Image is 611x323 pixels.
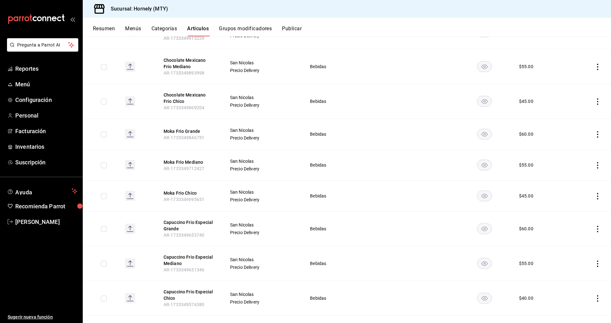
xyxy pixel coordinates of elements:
span: San Nicolas [230,257,294,262]
span: AR-1733349846751 [164,135,204,140]
button: availability-product [477,190,492,201]
span: Configuración [15,96,77,104]
button: actions [594,261,601,267]
button: Menús [125,25,141,36]
span: Facturación [15,127,77,135]
span: AR-1733349631346 [164,267,204,272]
span: Recomienda Parrot [15,202,77,211]
span: Menú [15,80,77,89]
button: availability-product [477,223,492,234]
span: AR-1733349653740 [164,233,204,238]
button: availability-product [477,293,492,304]
span: Sugerir nueva función [8,314,77,320]
button: actions [594,162,601,169]
div: $ 55.00 [519,162,533,168]
button: availability-product [477,258,492,269]
span: AR-1733349913229 [164,36,204,41]
span: AR-1733349712427 [164,166,204,171]
button: actions [594,98,601,105]
div: $ 45.00 [519,193,533,199]
button: actions [594,193,601,199]
button: availability-product [477,61,492,72]
span: San Nicolas [230,292,294,297]
div: $ 55.00 [519,260,533,267]
span: AR-1733349869204 [164,105,204,110]
button: actions [594,226,601,232]
button: actions [594,295,601,302]
button: edit-product-location [164,190,214,196]
button: edit-product-location [164,159,214,165]
button: Pregunta a Parrot AI [7,38,78,52]
span: AR-1733349695651 [164,197,204,202]
span: Precio Delivery [230,103,294,107]
span: Bebidas [310,99,383,104]
button: availability-product [477,96,492,107]
button: edit-product-location [164,254,214,267]
div: $ 60.00 [519,226,533,232]
span: Ayuda [15,187,69,195]
button: Categorías [151,25,177,36]
span: San Nicolas [230,128,294,133]
span: Bebidas [310,132,383,136]
button: edit-product-location [164,57,214,70]
span: San Nicolas [230,223,294,227]
span: Bebidas [310,261,383,266]
button: availability-product [477,160,492,170]
button: edit-product-location [164,219,214,232]
span: Precio Delivery [230,68,294,73]
button: availability-product [477,129,492,140]
button: Artículos [187,25,209,36]
button: actions [594,131,601,138]
span: AR-1733349893998 [164,70,204,75]
span: San Nicolas [230,190,294,194]
span: AR-1733349576380 [164,302,204,307]
div: $ 40.00 [519,295,533,301]
span: Bebidas [310,163,383,167]
span: Bebidas [310,194,383,198]
button: edit-product-location [164,289,214,301]
span: Precio Delivery [230,265,294,269]
span: Precio Delivery [230,167,294,171]
span: Suscripción [15,158,77,167]
button: edit-product-location [164,92,214,104]
span: San Nicolas [230,61,294,65]
span: Inventarios [15,142,77,151]
span: Precio Delivery [230,300,294,304]
button: edit-product-location [164,128,214,134]
span: Bebidas [310,64,383,69]
span: Reportes [15,64,77,73]
span: Pregunta a Parrot AI [17,42,68,48]
button: Grupos modificadores [219,25,272,36]
button: open_drawer_menu [70,17,75,22]
span: Precio Delivery [230,33,294,38]
span: Precio Delivery [230,230,294,235]
div: navigation tabs [93,25,611,36]
div: $ 55.00 [519,63,533,70]
a: Pregunta a Parrot AI [4,46,78,53]
div: $ 60.00 [519,131,533,137]
h3: Sucursal: Hornely (MTY) [106,5,168,13]
span: Bebidas [310,226,383,231]
span: Bebidas [310,296,383,300]
span: [PERSON_NAME] [15,218,77,226]
div: $ 45.00 [519,98,533,104]
button: Publicar [282,25,302,36]
span: Personal [15,111,77,120]
span: Precio Delivery [230,136,294,140]
button: actions [594,64,601,70]
button: Resumen [93,25,115,36]
span: San Nicolas [230,95,294,100]
span: Precio Delivery [230,197,294,202]
span: San Nicolas [230,159,294,163]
